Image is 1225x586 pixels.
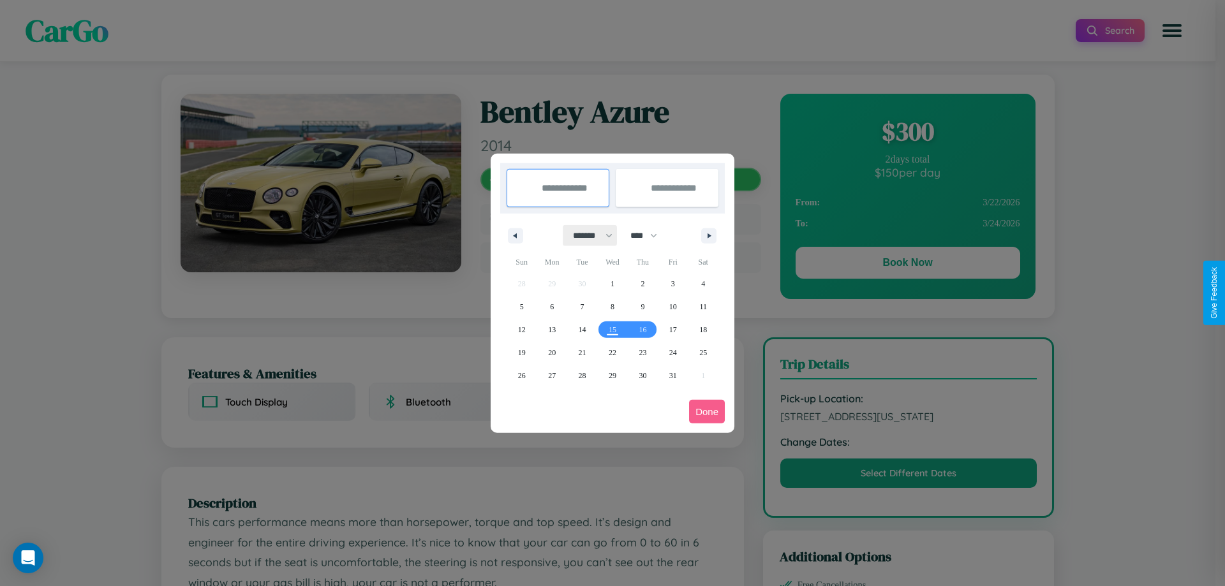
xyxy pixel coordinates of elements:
[548,364,556,387] span: 27
[537,318,567,341] button: 13
[669,364,677,387] span: 31
[669,295,677,318] span: 10
[537,252,567,272] span: Mon
[699,341,707,364] span: 25
[597,295,627,318] button: 8
[658,295,688,318] button: 10
[507,318,537,341] button: 12
[658,252,688,272] span: Fri
[609,341,616,364] span: 22
[688,252,718,272] span: Sat
[518,364,526,387] span: 26
[658,341,688,364] button: 24
[597,272,627,295] button: 1
[641,295,644,318] span: 9
[579,341,586,364] span: 21
[537,341,567,364] button: 20
[518,318,526,341] span: 12
[669,318,677,341] span: 17
[597,318,627,341] button: 15
[567,318,597,341] button: 14
[658,318,688,341] button: 17
[567,341,597,364] button: 21
[688,341,718,364] button: 25
[1210,267,1219,319] div: Give Feedback
[628,295,658,318] button: 9
[579,318,586,341] span: 14
[669,341,677,364] span: 24
[567,364,597,387] button: 28
[689,400,725,423] button: Done
[537,364,567,387] button: 27
[13,543,43,573] div: Open Intercom Messenger
[628,341,658,364] button: 23
[639,318,646,341] span: 16
[701,272,705,295] span: 4
[597,252,627,272] span: Wed
[658,272,688,295] button: 3
[688,318,718,341] button: 18
[628,272,658,295] button: 2
[548,341,556,364] span: 20
[507,295,537,318] button: 5
[658,364,688,387] button: 31
[518,341,526,364] span: 19
[628,318,658,341] button: 16
[548,318,556,341] span: 13
[628,252,658,272] span: Thu
[628,364,658,387] button: 30
[609,364,616,387] span: 29
[641,272,644,295] span: 2
[639,364,646,387] span: 30
[597,364,627,387] button: 29
[699,295,707,318] span: 11
[688,272,718,295] button: 4
[597,341,627,364] button: 22
[611,272,614,295] span: 1
[507,341,537,364] button: 19
[550,295,554,318] span: 6
[520,295,524,318] span: 5
[507,252,537,272] span: Sun
[567,252,597,272] span: Tue
[507,364,537,387] button: 26
[537,295,567,318] button: 6
[671,272,675,295] span: 3
[699,318,707,341] span: 18
[609,318,616,341] span: 15
[611,295,614,318] span: 8
[639,341,646,364] span: 23
[688,295,718,318] button: 11
[579,364,586,387] span: 28
[581,295,584,318] span: 7
[567,295,597,318] button: 7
